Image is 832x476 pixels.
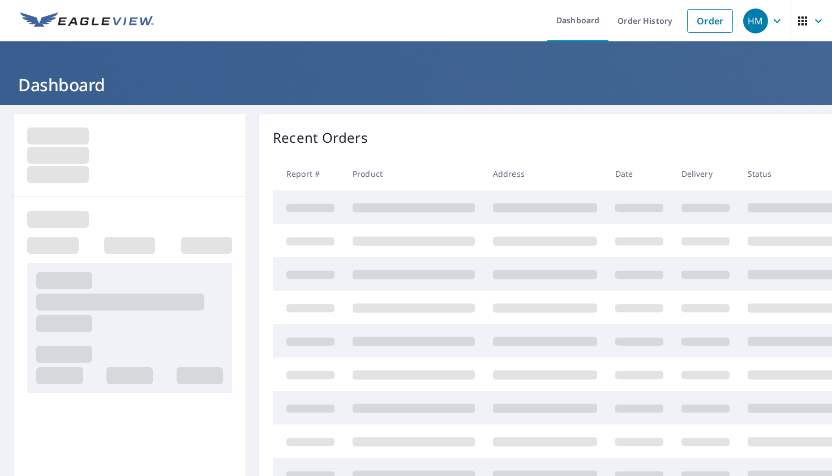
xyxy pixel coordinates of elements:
div: HM [743,8,768,33]
th: Date [606,157,672,190]
th: Product [344,157,484,190]
p: Recent Orders [273,127,368,148]
th: Report # [273,157,344,190]
a: Order [687,9,733,33]
th: Delivery [672,157,739,190]
img: EV Logo [20,12,154,29]
th: Address [484,157,606,190]
h1: Dashboard [14,73,818,96]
